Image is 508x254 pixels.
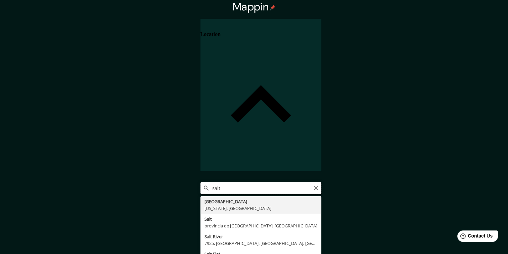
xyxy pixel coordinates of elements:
[200,182,321,194] input: Pick your city or area
[204,222,317,229] div: provincia de [GEOGRAPHIC_DATA], [GEOGRAPHIC_DATA]
[313,184,319,191] button: Clear
[200,31,221,37] h4: Location
[270,5,275,10] img: pin-icon.png
[204,205,317,212] div: [US_STATE], [GEOGRAPHIC_DATA]
[204,216,317,222] div: Salt
[200,19,321,171] div: Location
[204,198,317,205] div: [GEOGRAPHIC_DATA]
[204,233,317,240] div: Salt River
[448,228,501,247] iframe: Help widget launcher
[204,240,317,247] div: 7925, [GEOGRAPHIC_DATA], [GEOGRAPHIC_DATA], [GEOGRAPHIC_DATA]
